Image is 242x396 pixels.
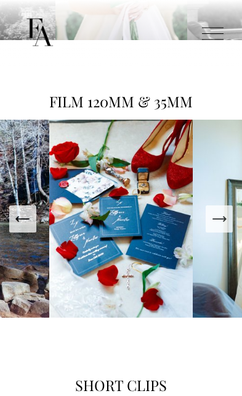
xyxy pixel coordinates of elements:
[49,120,193,318] img: Z8B_4616.jpg
[15,89,228,113] h1: FILM 120MM & 35MM
[206,205,233,233] button: Next Slide
[15,8,64,57] img: Frost Artistry
[9,205,36,233] button: Previous Slide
